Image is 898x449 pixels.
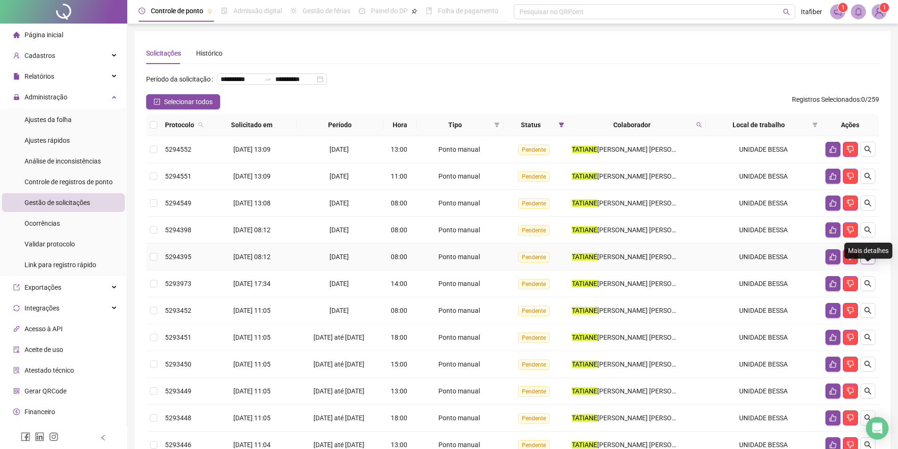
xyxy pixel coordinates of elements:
span: [DATE] até [DATE] [313,360,364,368]
mark: TATIANE [572,334,597,341]
span: 5293449 [165,387,191,395]
span: 5294398 [165,226,191,234]
span: Gerar QRCode [25,387,66,395]
span: Cadastros [25,52,55,59]
div: Ações [825,120,875,130]
span: like [829,414,837,422]
span: 5293451 [165,334,191,341]
span: Relatórios [25,73,54,80]
td: UNIDADE BESSA [706,136,822,163]
span: 5293450 [165,360,191,368]
span: Pendente [518,333,550,343]
span: Ajustes da folha [25,116,72,123]
span: filter [812,122,818,128]
span: filter [492,118,502,132]
span: api [13,326,20,332]
span: search [864,226,872,234]
span: like [829,307,837,314]
span: [DATE] 11:05 [233,414,271,422]
span: clock-circle [139,8,145,14]
span: audit [13,346,20,353]
span: 5293446 [165,441,191,449]
span: bell [854,8,863,16]
span: dislike [847,146,854,153]
mark: TATIANE [572,280,597,287]
span: [DATE] até [DATE] [313,441,364,449]
span: search [864,172,872,180]
span: search [864,280,872,287]
span: [DATE] 11:05 [233,360,271,368]
span: [DATE] 11:05 [233,387,271,395]
span: Ponto manual [438,307,480,314]
span: linkedin [35,432,44,441]
span: 1 [841,4,845,11]
span: [DATE] 08:12 [233,253,271,261]
span: [PERSON_NAME] [PERSON_NAME] [597,253,700,261]
span: dashboard [359,8,365,14]
span: filter [810,118,820,132]
span: pushpin [207,8,213,14]
span: Página inicial [25,31,63,39]
span: [DATE] até [DATE] [313,414,364,422]
span: like [829,387,837,395]
span: search [198,122,204,128]
span: [DATE] 11:05 [233,334,271,341]
span: Ponto manual [438,172,480,180]
td: UNIDADE BESSA [706,405,822,432]
span: [DATE] [330,253,349,261]
span: Acesso à API [25,325,63,333]
span: dislike [847,441,854,449]
span: search [864,441,872,449]
span: dollar [13,408,20,415]
mark: TATIANE [572,199,597,207]
span: dislike [847,414,854,422]
span: Pendente [518,279,550,289]
span: Gestão de solicitações [25,199,90,206]
span: 08:00 [391,307,407,314]
span: [DATE] até [DATE] [313,387,364,395]
span: like [829,360,837,368]
span: Pendente [518,252,550,262]
span: filter [559,122,564,128]
span: dislike [847,280,854,287]
span: like [829,146,837,153]
span: check-square [154,98,160,105]
span: Financeiro [25,408,55,416]
span: sun [290,8,297,14]
span: export [13,284,20,291]
span: [DATE] até [DATE] [313,334,364,341]
span: solution [13,367,20,374]
span: search [864,334,872,341]
span: Ponto manual [438,387,480,395]
span: [DATE] [330,172,349,180]
span: Pendente [518,171,550,182]
span: dislike [847,307,854,314]
span: Pendente [518,306,550,316]
span: 13:00 [391,441,407,449]
span: sync [13,305,20,311]
span: Registros Selecionados [792,96,860,103]
span: [DATE] [330,146,349,153]
mark: TATIANE [572,226,597,234]
div: Solicitações [146,48,181,58]
span: Ponto manual [438,199,480,207]
span: search [864,146,872,153]
span: 14:00 [391,280,407,287]
mark: TATIANE [572,172,597,180]
mark: TATIANE [572,146,597,153]
span: dislike [847,226,854,234]
span: [PERSON_NAME] [PERSON_NAME] [597,307,700,314]
span: like [829,280,837,287]
span: search [864,387,872,395]
span: 13:00 [391,146,407,153]
span: dislike [847,199,854,207]
span: home [13,32,20,38]
span: [PERSON_NAME] [PERSON_NAME] [597,146,700,153]
img: 11104 [872,5,886,19]
span: left [100,434,107,441]
span: Exportações [25,284,61,291]
span: Ponto manual [438,414,480,422]
mark: TATIANE [572,387,597,395]
span: 5294552 [165,146,191,153]
span: search [696,122,702,128]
